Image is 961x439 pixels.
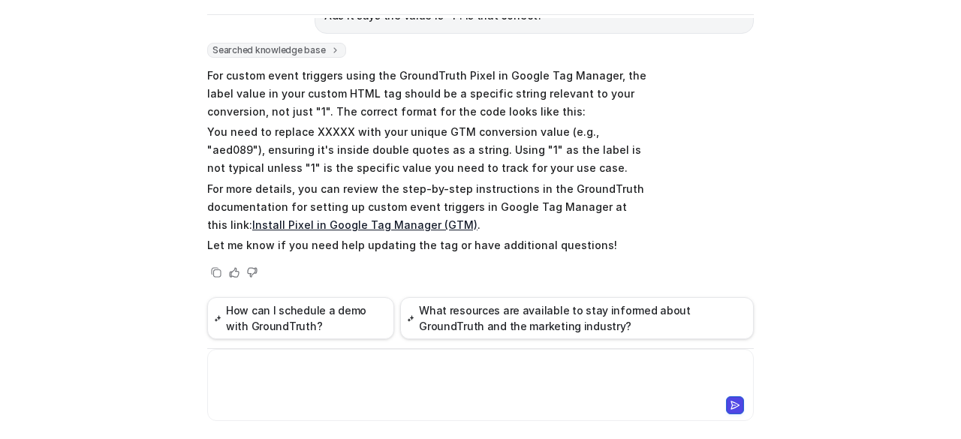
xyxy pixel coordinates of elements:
p: For custom event triggers using the GroundTruth Pixel in Google Tag Manager, the label value in y... [207,67,646,121]
p: For more details, you can review the step-by-step instructions in the GroundTruth documentation f... [207,180,646,234]
button: How can I schedule a demo with GroundTruth? [207,297,394,339]
p: You need to replace XXXXX with your unique GTM conversion value (e.g., "aed089"), ensuring it's i... [207,123,646,177]
button: What resources are available to stay informed about GroundTruth and the marketing industry? [400,297,754,339]
a: Install Pixel in Google Tag Manager (GTM) [252,218,477,231]
span: Searched knowledge base [207,43,346,58]
p: Let me know if you need help updating the tag or have additional questions! [207,236,646,254]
